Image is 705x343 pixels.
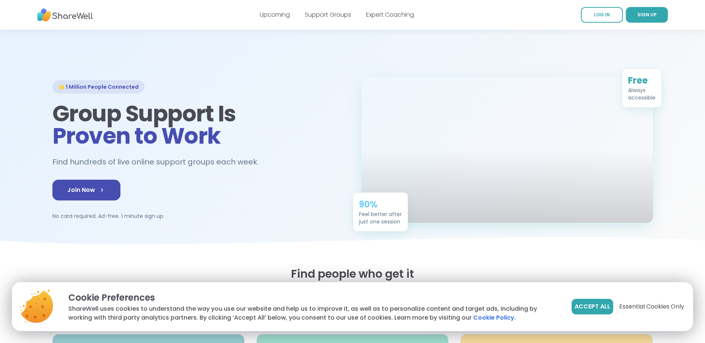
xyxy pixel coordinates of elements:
div: Feel better after just one session [359,209,402,224]
button: Accept All [572,299,613,314]
a: LOG IN [581,7,623,23]
span: SIGN UP [637,12,657,18]
span: Accept All [575,302,610,311]
div: 🌟 1 Million People Connected [52,80,145,94]
h1: Group Support Is [52,102,344,147]
a: Cookie Policy. [473,313,516,322]
p: No card required. Ad-free. 1 minute sign up. [52,212,344,220]
div: Free [628,73,656,85]
a: Support Groups [305,10,351,19]
p: ShareWell uses cookies to understand the way you use our website and help us to improve it, as we... [68,304,560,322]
p: Cookie Preferences [68,291,560,304]
h2: Find people who get it [52,267,653,281]
a: Join Now [52,180,120,200]
a: Upcoming [260,10,290,19]
div: 90% [359,197,402,209]
a: SIGN UP [626,7,668,23]
img: ShareWell Nav Logo [37,5,93,25]
span: Join Now [67,186,106,195]
a: Expert Coaching [366,10,414,19]
div: Always accessible [628,85,656,100]
span: Proven to Work [52,120,221,151]
h2: Find hundreds of live online support groups each week. [52,156,266,168]
span: Essential Cookies Only [619,302,684,311]
span: LOG IN [594,12,610,18]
